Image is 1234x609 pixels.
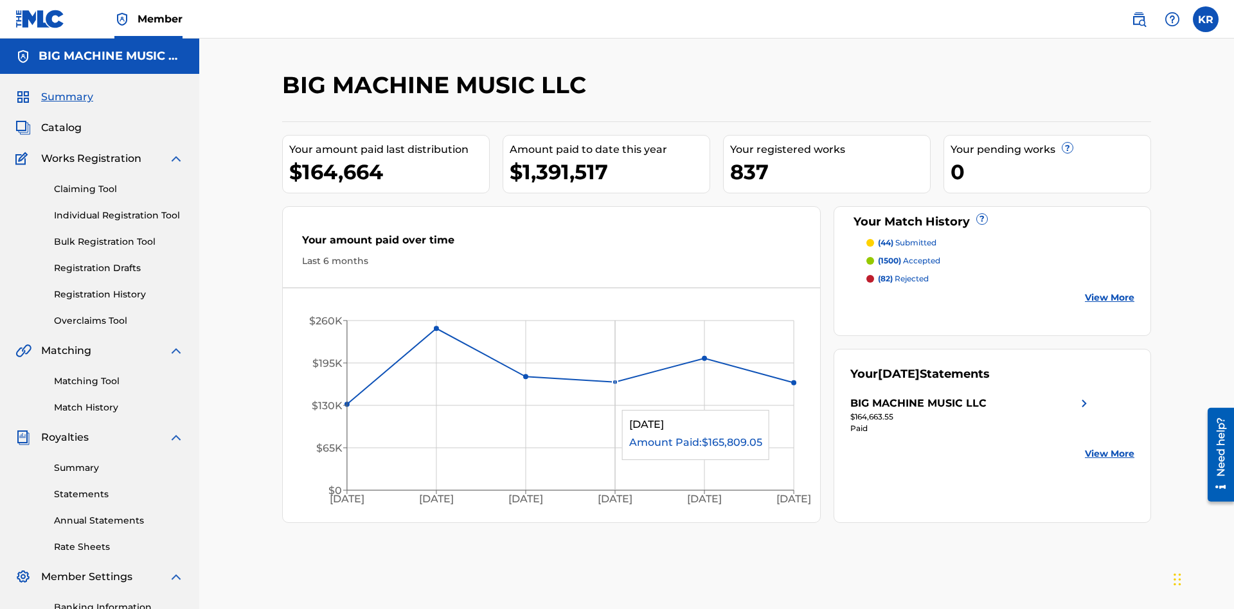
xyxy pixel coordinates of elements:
a: Claiming Tool [54,182,184,196]
img: expand [168,151,184,166]
span: Catalog [41,120,82,136]
a: Statements [54,488,184,501]
span: ? [977,214,987,224]
tspan: [DATE] [419,493,454,506]
a: CatalogCatalog [15,120,82,136]
h5: BIG MACHINE MUSIC LLC [39,49,184,64]
h2: BIG MACHINE MUSIC LLC [282,71,593,100]
a: Overclaims Tool [54,314,184,328]
div: Amount paid to date this year [510,142,710,157]
a: SummarySummary [15,89,93,105]
tspan: [DATE] [330,493,364,506]
span: Member Settings [41,569,132,585]
a: Matching Tool [54,375,184,388]
img: Summary [15,89,31,105]
tspan: $195K [312,357,343,369]
span: Works Registration [41,151,141,166]
img: Catalog [15,120,31,136]
div: Your registered works [730,142,930,157]
div: 837 [730,157,930,186]
div: $1,391,517 [510,157,710,186]
p: submitted [878,237,936,249]
p: rejected [878,273,929,285]
div: 0 [951,157,1150,186]
div: $164,664 [289,157,489,186]
iframe: Chat Widget [1170,547,1234,609]
div: User Menu [1193,6,1219,32]
span: Matching [41,343,91,358]
img: expand [168,343,184,358]
span: Member [138,12,183,26]
a: Rate Sheets [54,540,184,554]
span: Royalties [41,430,89,445]
div: Your amount paid last distribution [289,142,489,157]
div: Your pending works [951,142,1150,157]
img: right chevron icon [1077,396,1092,411]
div: Last 6 months [302,254,801,268]
span: (1500) [878,256,901,265]
div: Paid [850,423,1092,434]
img: expand [168,430,184,445]
tspan: [DATE] [687,493,722,506]
a: (44) submitted [866,237,1135,249]
p: accepted [878,255,940,267]
img: Member Settings [15,569,31,585]
div: Your amount paid over time [302,233,801,254]
a: Registration Drafts [54,261,184,275]
a: Registration History [54,288,184,301]
a: (82) rejected [866,273,1135,285]
tspan: $260K [309,315,343,327]
a: Annual Statements [54,514,184,527]
tspan: $65K [316,442,343,454]
div: BIG MACHINE MUSIC LLC [850,396,987,411]
a: Bulk Registration Tool [54,235,184,249]
span: (44) [878,238,893,247]
a: Individual Registration Tool [54,209,184,222]
img: Top Rightsholder [114,12,130,27]
span: (82) [878,274,893,283]
div: Your Match History [850,213,1135,231]
a: BIG MACHINE MUSIC LLCright chevron icon$164,663.55Paid [850,396,1092,434]
div: Your Statements [850,366,990,383]
tspan: [DATE] [508,493,543,506]
img: expand [168,569,184,585]
img: help [1165,12,1180,27]
img: Matching [15,343,31,358]
div: Drag [1174,560,1181,599]
span: [DATE] [878,367,920,381]
img: Accounts [15,49,31,64]
div: $164,663.55 [850,411,1092,423]
img: search [1131,12,1147,27]
div: Help [1159,6,1185,32]
img: Works Registration [15,151,32,166]
img: MLC Logo [15,10,65,28]
a: View More [1085,447,1134,461]
a: Public Search [1126,6,1152,32]
iframe: Resource Center [1198,403,1234,508]
tspan: $0 [328,484,342,497]
tspan: [DATE] [777,493,812,506]
span: ? [1062,143,1073,153]
a: View More [1085,291,1134,304]
span: Summary [41,89,93,105]
a: (1500) accepted [866,255,1135,267]
tspan: $130K [312,400,343,412]
tspan: [DATE] [598,493,632,506]
a: Summary [54,461,184,475]
img: Royalties [15,430,31,445]
a: Match History [54,401,184,414]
